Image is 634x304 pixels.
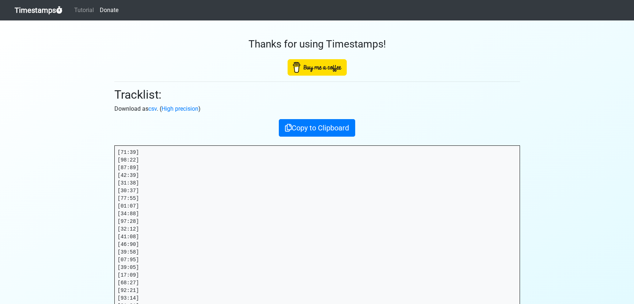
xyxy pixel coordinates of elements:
h2: Tracklist: [114,88,520,102]
p: Download as . ( ) [114,104,520,113]
button: Copy to Clipboard [279,119,355,137]
a: High precision [162,105,198,112]
a: Timestamps [15,3,62,18]
a: Tutorial [71,3,97,18]
a: csv [148,105,157,112]
h3: Thanks for using Timestamps! [114,38,520,50]
a: Donate [97,3,121,18]
img: Buy Me A Coffee [288,59,347,76]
